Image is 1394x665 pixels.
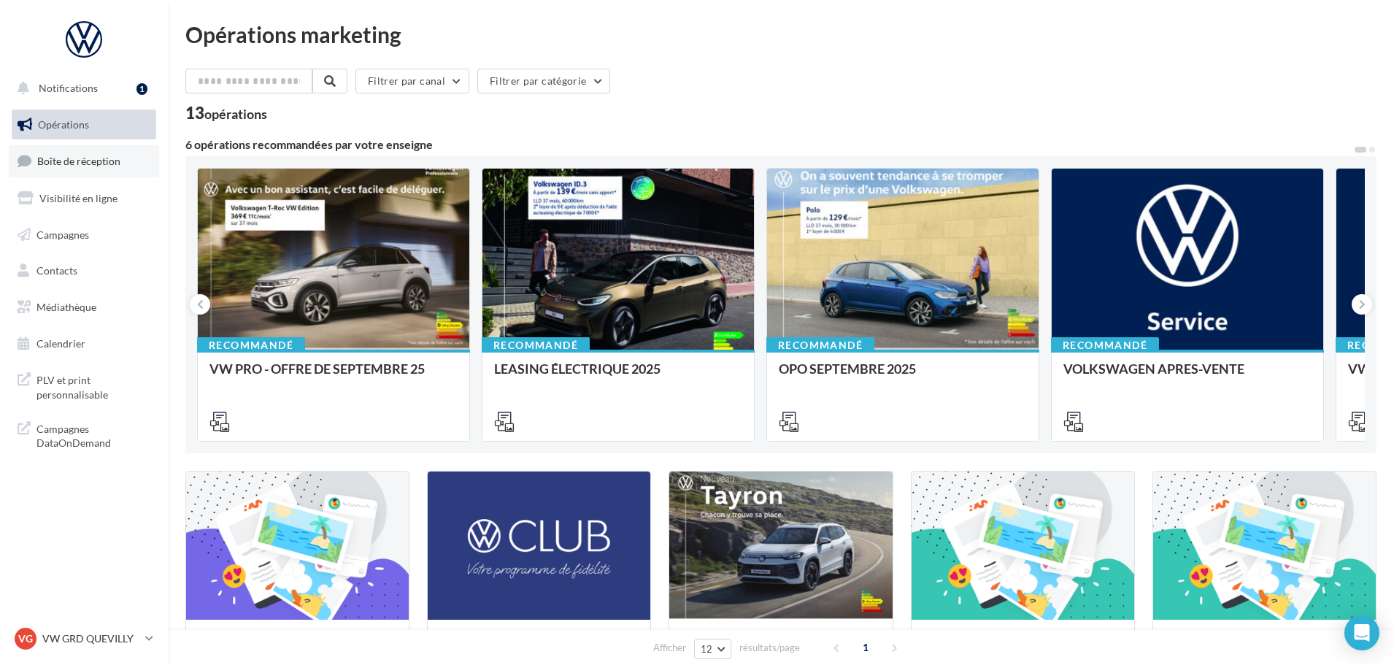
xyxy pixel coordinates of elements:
span: Afficher [653,641,686,655]
span: Campagnes [36,228,89,240]
span: Contacts [36,264,77,277]
button: Filtrer par catégorie [477,69,610,93]
a: Médiathèque [9,292,159,323]
span: Opérations [38,118,89,131]
span: Campagnes DataOnDemand [36,419,150,450]
div: opérations [204,107,267,120]
span: PLV et print personnalisable [36,370,150,401]
a: VG VW GRD QUEVILLY [12,625,156,653]
span: 1 [854,636,877,659]
span: Boîte de réception [37,155,120,167]
p: VW GRD QUEVILLY [42,631,139,646]
button: Filtrer par canal [355,69,469,93]
a: Opérations [9,109,159,140]
span: Calendrier [36,337,85,350]
span: 12 [701,643,713,655]
div: 13 [185,105,267,121]
a: Calendrier [9,328,159,359]
div: VOLKSWAGEN APRES-VENTE [1063,361,1312,391]
a: PLV et print personnalisable [9,364,159,407]
a: Campagnes [9,220,159,250]
div: LEASING ÉLECTRIQUE 2025 [494,361,742,391]
div: OPO SEPTEMBRE 2025 [779,361,1027,391]
span: Visibilité en ligne [39,192,118,204]
div: Recommandé [766,337,874,353]
span: VG [18,631,33,646]
a: Campagnes DataOnDemand [9,413,159,456]
div: 6 opérations recommandées par votre enseigne [185,139,1353,150]
span: résultats/page [739,641,800,655]
a: Boîte de réception [9,145,159,177]
div: Recommandé [1051,337,1159,353]
span: Notifications [39,82,98,94]
div: Recommandé [197,337,305,353]
div: Open Intercom Messenger [1344,615,1379,650]
button: Notifications 1 [9,73,153,104]
div: 1 [136,83,147,95]
div: VW PRO - OFFRE DE SEPTEMBRE 25 [209,361,458,391]
div: Recommandé [482,337,590,353]
a: Contacts [9,255,159,286]
button: 12 [694,639,731,659]
a: Visibilité en ligne [9,183,159,214]
span: Médiathèque [36,301,96,313]
div: Opérations marketing [185,23,1376,45]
